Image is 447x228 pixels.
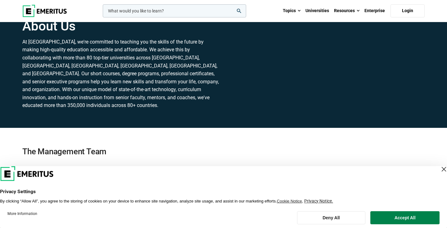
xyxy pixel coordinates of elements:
iframe: YouTube video player [227,19,425,117]
p: At [GEOGRAPHIC_DATA], we're committed to teaching you the skills of the future by making high-qua... [22,38,220,109]
h2: The Management Team [22,128,425,157]
a: Login [391,4,425,17]
input: woocommerce-product-search-field-0 [103,4,246,17]
h1: About Us [22,18,220,34]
